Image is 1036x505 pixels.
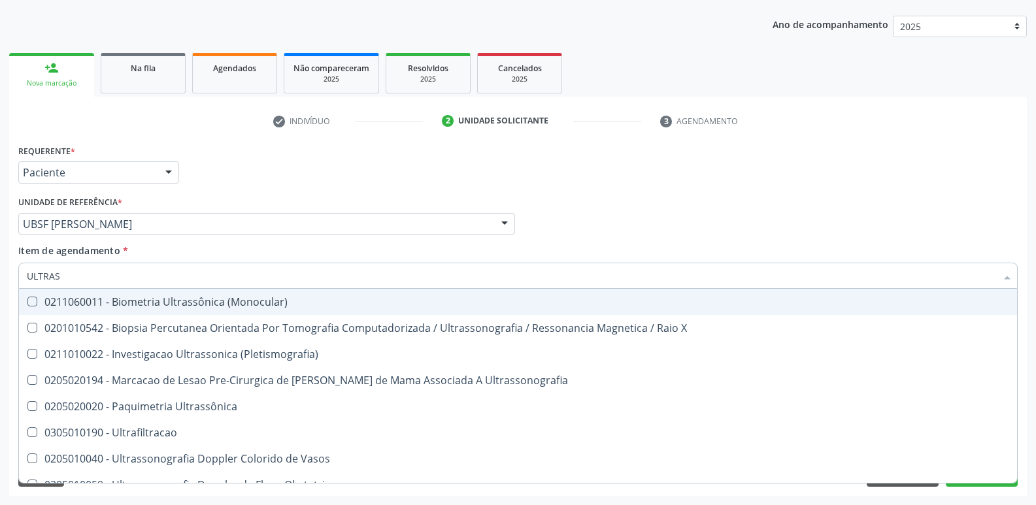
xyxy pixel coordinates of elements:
div: Nova marcação [18,78,85,88]
div: 0305010190 - Ultrafiltracao [27,427,1009,438]
span: Item de agendamento [18,244,120,257]
label: Unidade de referência [18,193,122,213]
div: 0205020020 - Paquimetria Ultrassônica [27,401,1009,412]
span: Não compareceram [293,63,369,74]
div: 2025 [487,74,552,84]
div: 2 [442,115,454,127]
label: Requerente [18,141,75,161]
div: Unidade solicitante [458,115,548,127]
span: Resolvidos [408,63,448,74]
div: 0201010542 - Biopsia Percutanea Orientada Por Tomografia Computadorizada / Ultrassonografia / Res... [27,323,1009,333]
span: UBSF [PERSON_NAME] [23,218,488,231]
span: Na fila [131,63,156,74]
p: Ano de acompanhamento [773,16,888,32]
div: 0205010059 - Ultrassonografia Doppler de Fluxo Obstetrico [27,480,1009,490]
div: 0211010022 - Investigacao Ultrassonica (Pletismografia) [27,349,1009,359]
div: 0211060011 - Biometria Ultrassônica (Monocular) [27,297,1009,307]
input: Buscar por procedimentos [27,263,996,289]
div: 0205010040 - Ultrassonografia Doppler Colorido de Vasos [27,453,1009,464]
div: person_add [44,61,59,75]
div: 2025 [293,74,369,84]
span: Cancelados [498,63,542,74]
span: Paciente [23,166,152,179]
div: 2025 [395,74,461,84]
span: Agendados [213,63,256,74]
div: 0205020194 - Marcacao de Lesao Pre-Cirurgica de [PERSON_NAME] de Mama Associada A Ultrassonografia [27,375,1009,385]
